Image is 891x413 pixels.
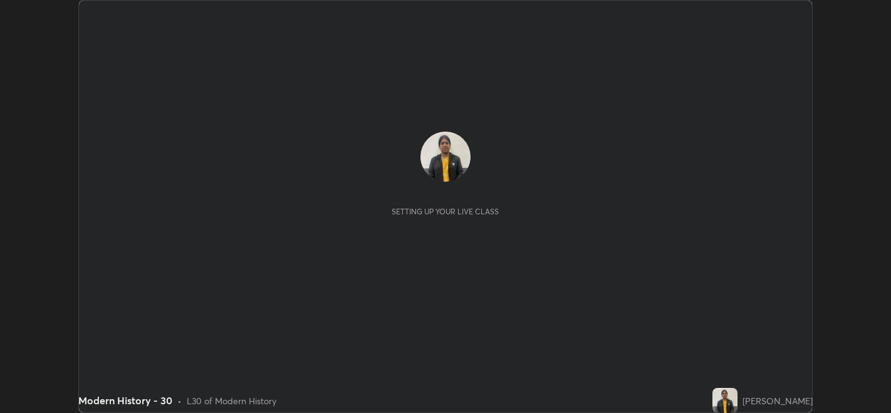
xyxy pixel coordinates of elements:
div: Setting up your live class [392,207,499,216]
div: [PERSON_NAME] [742,394,813,407]
div: Modern History - 30 [78,393,172,408]
img: 76cc180937454bb1ac8f6d5984beee25.jpg [420,132,471,182]
div: L30 of Modern History [187,394,276,407]
div: • [177,394,182,407]
img: 76cc180937454bb1ac8f6d5984beee25.jpg [712,388,737,413]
